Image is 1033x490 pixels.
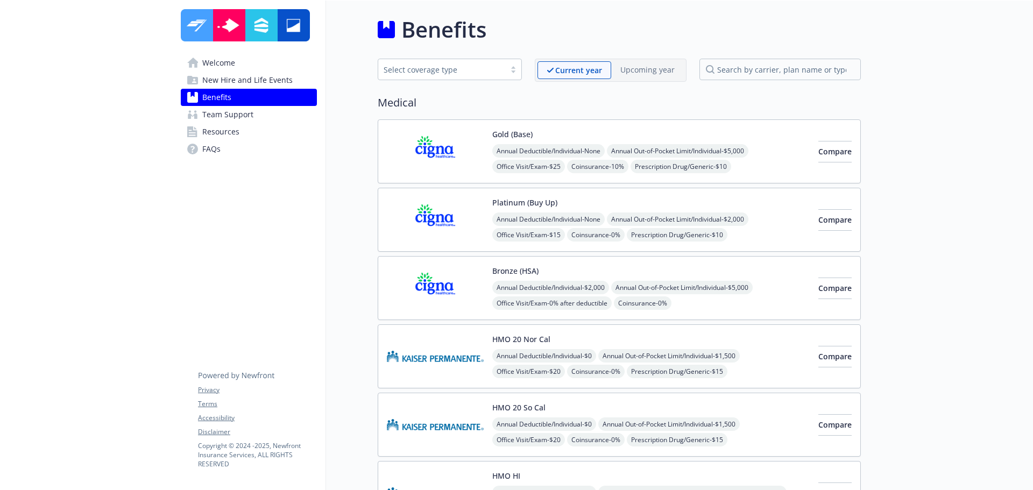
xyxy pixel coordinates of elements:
img: CIGNA carrier logo [387,129,484,174]
a: Welcome [181,54,317,72]
span: Upcoming year [611,61,684,79]
span: Coinsurance - 0% [614,296,671,310]
span: Annual Deductible/Individual - None [492,212,605,226]
span: Coinsurance - 0% [567,228,625,242]
span: Prescription Drug/Generic - $10 [627,228,727,242]
span: Annual Deductible/Individual - $0 [492,417,596,431]
p: Upcoming year [620,64,675,75]
span: Compare [818,146,852,157]
span: Coinsurance - 10% [567,160,628,173]
span: Office Visit/Exam - $20 [492,365,565,378]
input: search by carrier, plan name or type [699,59,861,80]
span: Compare [818,420,852,430]
a: Resources [181,123,317,140]
span: Annual Out-of-Pocket Limit/Individual - $2,000 [607,212,748,226]
span: New Hire and Life Events [202,72,293,89]
span: Annual Deductible/Individual - $0 [492,349,596,363]
p: Current year [555,65,602,76]
span: Welcome [202,54,235,72]
button: Compare [818,414,852,436]
span: Annual Deductible/Individual - $2,000 [492,281,609,294]
button: Compare [818,346,852,367]
span: Annual Out-of-Pocket Limit/Individual - $5,000 [607,144,748,158]
p: Copyright © 2024 - 2025 , Newfront Insurance Services, ALL RIGHTS RESERVED [198,441,316,468]
button: Compare [818,141,852,162]
button: HMO 20 Nor Cal [492,333,550,345]
a: Accessibility [198,413,316,423]
a: Disclaimer [198,427,316,437]
span: Team Support [202,106,253,123]
a: Team Support [181,106,317,123]
span: Office Visit/Exam - 0% after deductible [492,296,612,310]
img: Kaiser Permanente Insurance Company carrier logo [387,333,484,379]
span: Resources [202,123,239,140]
span: Prescription Drug/Generic - $15 [627,365,727,378]
span: Compare [818,215,852,225]
img: CIGNA carrier logo [387,265,484,311]
a: Privacy [198,385,316,395]
h1: Benefits [401,13,486,46]
span: Annual Out-of-Pocket Limit/Individual - $5,000 [611,281,753,294]
span: Prescription Drug/Generic - $10 [631,160,731,173]
span: Compare [818,283,852,293]
span: Office Visit/Exam - $20 [492,433,565,446]
button: HMO HI [492,470,520,481]
h2: Medical [378,95,861,111]
span: Compare [818,351,852,361]
button: HMO 20 So Cal [492,402,546,413]
a: Benefits [181,89,317,106]
span: Office Visit/Exam - $15 [492,228,565,242]
a: FAQs [181,140,317,158]
span: Coinsurance - 0% [567,365,625,378]
img: CIGNA carrier logo [387,197,484,243]
span: Office Visit/Exam - $25 [492,160,565,173]
button: Gold (Base) [492,129,533,140]
a: Terms [198,399,316,409]
div: Select coverage type [384,64,500,75]
span: Prescription Drug/Generic - $15 [627,433,727,446]
button: Compare [818,278,852,299]
img: Kaiser Permanente Insurance Company carrier logo [387,402,484,448]
span: Benefits [202,89,231,106]
span: FAQs [202,140,221,158]
span: Annual Deductible/Individual - None [492,144,605,158]
span: Annual Out-of-Pocket Limit/Individual - $1,500 [598,417,740,431]
span: Annual Out-of-Pocket Limit/Individual - $1,500 [598,349,740,363]
button: Bronze (HSA) [492,265,539,276]
button: Compare [818,209,852,231]
a: New Hire and Life Events [181,72,317,89]
button: Platinum (Buy Up) [492,197,557,208]
span: Coinsurance - 0% [567,433,625,446]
